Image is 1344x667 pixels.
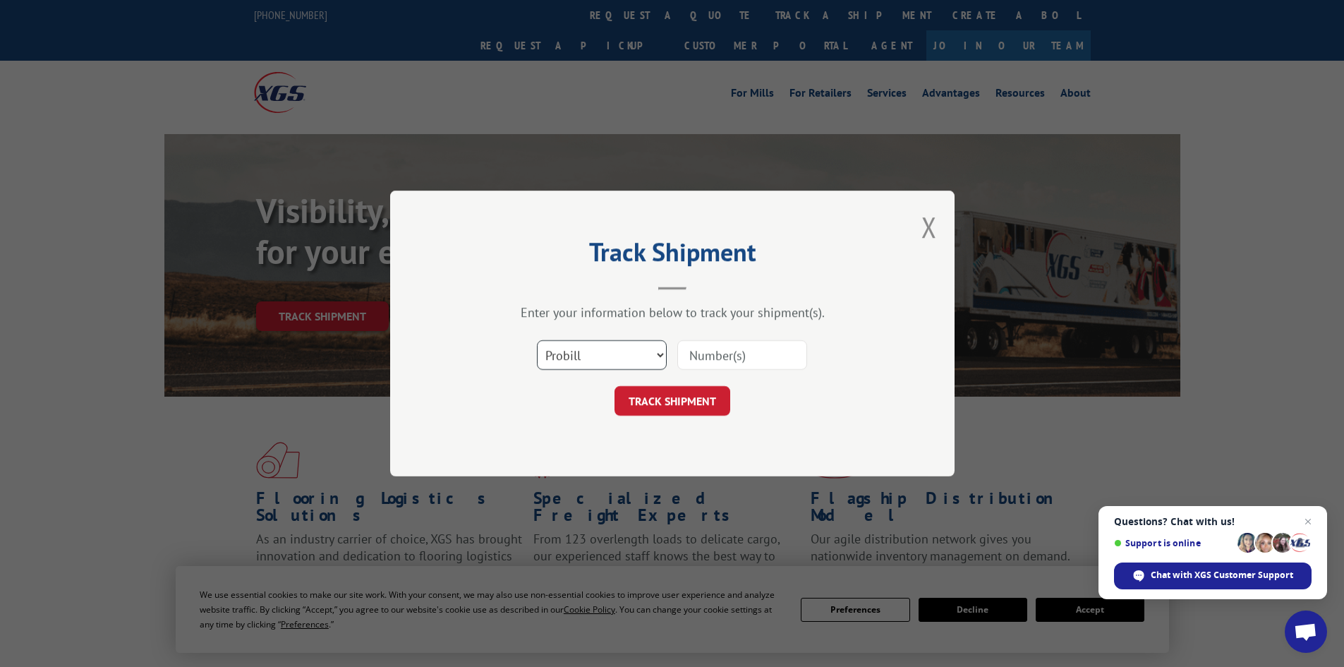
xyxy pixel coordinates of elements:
[1114,538,1233,548] span: Support is online
[1151,569,1293,582] span: Chat with XGS Customer Support
[615,386,730,416] button: TRACK SHIPMENT
[461,242,884,269] h2: Track Shipment
[1285,611,1327,653] div: Open chat
[461,304,884,320] div: Enter your information below to track your shipment(s).
[1114,563,1312,589] div: Chat with XGS Customer Support
[1300,513,1316,530] span: Close chat
[921,208,937,246] button: Close modal
[677,340,807,370] input: Number(s)
[1114,516,1312,527] span: Questions? Chat with us!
